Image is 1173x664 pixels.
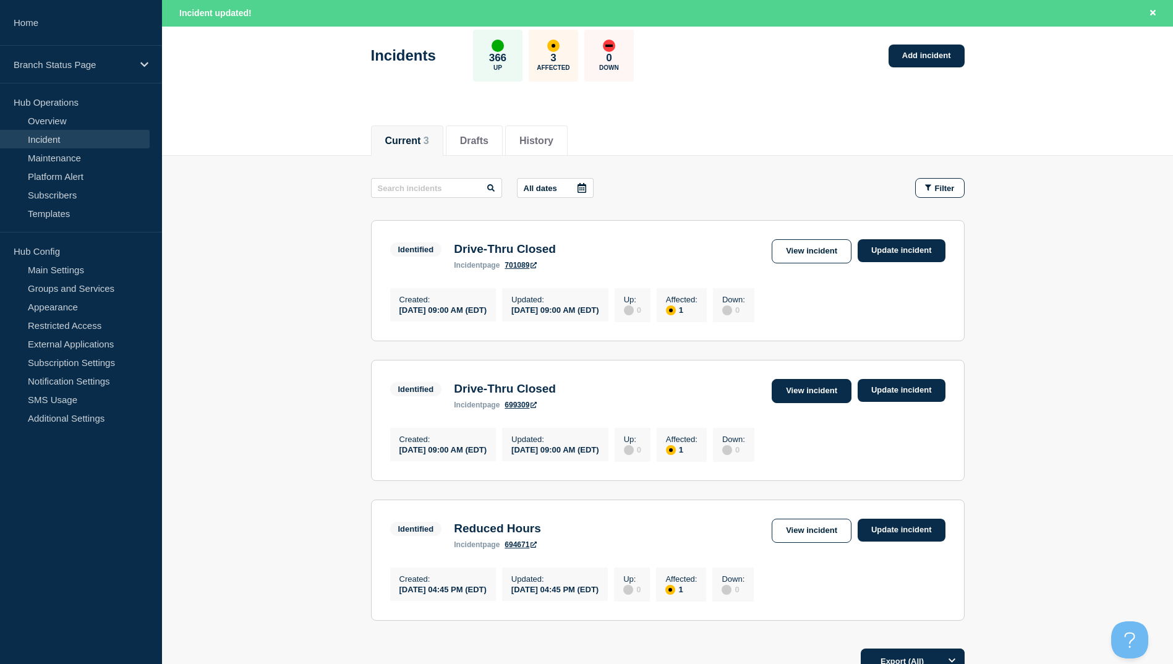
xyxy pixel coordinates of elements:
[454,261,500,270] p: page
[511,295,599,304] p: Updated :
[935,184,955,193] span: Filter
[517,178,594,198] button: All dates
[179,8,252,18] span: Incident updated!
[454,540,500,549] p: page
[390,522,442,536] span: Identified
[547,40,560,52] div: affected
[722,435,745,444] p: Down :
[399,295,487,304] p: Created :
[489,52,506,64] p: 366
[1145,6,1161,20] button: Close banner
[889,45,965,67] a: Add incident
[385,135,429,147] button: Current 3
[623,574,641,584] p: Up :
[460,135,488,147] button: Drafts
[665,574,697,584] p: Affected :
[603,40,615,52] div: down
[858,239,945,262] a: Update incident
[14,59,132,70] p: Branch Status Page
[666,444,697,455] div: 1
[606,52,612,64] p: 0
[722,295,745,304] p: Down :
[772,519,851,543] a: View incident
[772,239,851,263] a: View incident
[454,401,482,409] span: incident
[623,585,633,595] div: disabled
[492,40,504,52] div: up
[399,435,487,444] p: Created :
[722,305,732,315] div: disabled
[624,435,641,444] p: Up :
[624,304,641,315] div: 0
[399,444,487,454] div: [DATE] 09:00 AM (EDT)
[454,522,540,535] h3: Reduced Hours
[915,178,965,198] button: Filter
[537,64,569,71] p: Affected
[1111,621,1148,658] iframe: Help Scout Beacon - Open
[665,584,697,595] div: 1
[666,305,676,315] div: affected
[399,584,487,594] div: [DATE] 04:45 PM (EDT)
[858,379,945,402] a: Update incident
[722,585,732,595] div: disabled
[623,584,641,595] div: 0
[722,584,744,595] div: 0
[722,444,745,455] div: 0
[399,574,487,584] p: Created :
[511,584,599,594] div: [DATE] 04:45 PM (EDT)
[624,295,641,304] p: Up :
[493,64,502,71] p: Up
[505,261,537,270] a: 701089
[665,585,675,595] div: affected
[511,304,599,315] div: [DATE] 09:00 AM (EDT)
[454,401,500,409] p: page
[858,519,945,542] a: Update incident
[519,135,553,147] button: History
[524,184,557,193] p: All dates
[454,261,482,270] span: incident
[550,52,556,64] p: 3
[371,178,502,198] input: Search incidents
[371,47,436,64] h1: Incidents
[722,445,732,455] div: disabled
[624,444,641,455] div: 0
[399,304,487,315] div: [DATE] 09:00 AM (EDT)
[624,305,634,315] div: disabled
[511,435,599,444] p: Updated :
[505,401,537,409] a: 699309
[666,295,697,304] p: Affected :
[505,540,537,549] a: 694671
[666,435,697,444] p: Affected :
[390,382,442,396] span: Identified
[454,242,556,256] h3: Drive-Thru Closed
[722,574,744,584] p: Down :
[454,540,482,549] span: incident
[624,445,634,455] div: disabled
[599,64,619,71] p: Down
[424,135,429,146] span: 3
[454,382,556,396] h3: Drive-Thru Closed
[772,379,851,403] a: View incident
[511,574,599,584] p: Updated :
[390,242,442,257] span: Identified
[511,444,599,454] div: [DATE] 09:00 AM (EDT)
[666,445,676,455] div: affected
[666,304,697,315] div: 1
[722,304,745,315] div: 0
